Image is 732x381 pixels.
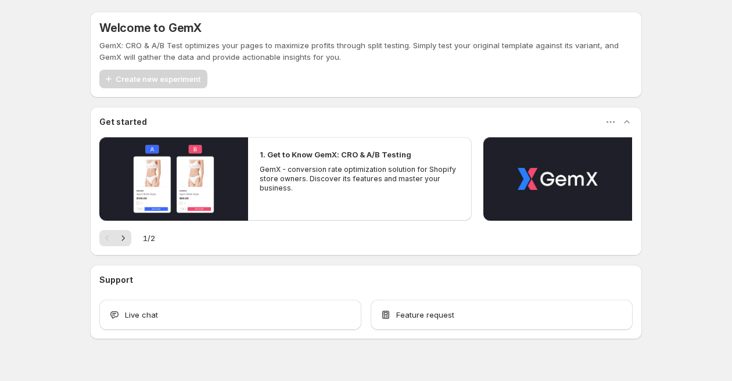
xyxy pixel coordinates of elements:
[115,230,131,246] button: Next
[99,116,147,128] h3: Get started
[99,230,131,246] nav: Pagination
[99,39,633,63] p: GemX: CRO & A/B Test optimizes your pages to maximize profits through split testing. Simply test ...
[143,232,155,244] span: 1 / 2
[99,137,248,221] button: Play video
[125,309,158,321] span: Live chat
[396,309,454,321] span: Feature request
[99,21,202,35] h5: Welcome to GemX
[99,274,133,286] h3: Support
[260,149,411,160] h2: 1. Get to Know GemX: CRO & A/B Testing
[483,137,632,221] button: Play video
[260,165,460,193] p: GemX - conversion rate optimization solution for Shopify store owners. Discover its features and ...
